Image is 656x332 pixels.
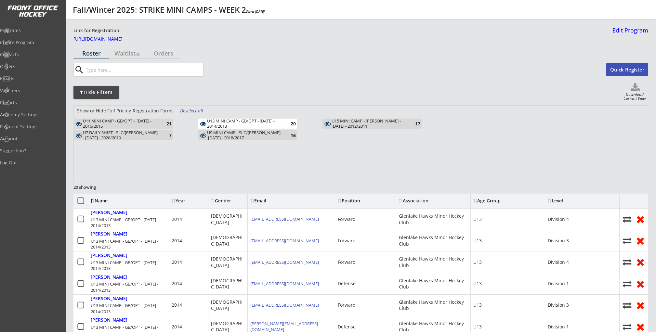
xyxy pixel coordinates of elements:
button: Remove from roster (no refund) [635,322,646,332]
div: U11 MINI CAMP - GB/OPT - [DATE] - 2016/2015 [83,119,159,129]
div: Division 3 [548,302,569,308]
div: Glenlake Hawks Minor Hockey Club [399,213,468,225]
a: [EMAIL_ADDRESS][DOMAIN_NAME] [250,259,319,265]
a: [EMAIL_ADDRESS][DOMAIN_NAME] [250,238,319,244]
div: Glenlake Hawks Minor Hockey Club [399,234,468,247]
div: U13 MINI CAMP - GB/OPT - [DATE] - 2014/2013 [207,119,283,129]
div: 2014 [172,216,182,223]
div: Name [91,198,144,203]
button: Click to download full roster. Your browser settings may try to block it, check your security set... [622,83,648,93]
a: [EMAIL_ADDRESS][DOMAIN_NAME] [250,216,319,222]
div: Waitlist [110,50,145,56]
button: search [74,65,85,75]
div: U15 MINI CAMP - [PERSON_NAME] - [DATE] - 2012/2011 [332,119,407,129]
div: 7 [159,133,172,138]
div: Glenlake Hawks Minor Hockey Club [399,256,468,268]
button: Move player [622,301,632,310]
div: [PERSON_NAME] [91,317,127,323]
div: [DEMOGRAPHIC_DATA] [211,256,245,268]
div: U7 DAILY SHIFT - SLC/[PERSON_NAME] - [DATE] - 2020/2019 [83,130,159,140]
div: U9 MINI CAMP - SLC/[PERSON_NAME] - [DATE] - 2018/2017 [207,130,283,140]
div: Fall/Winter 2025: STRIKE MINI CAMPS - WEEK 2 [73,6,265,14]
div: Year [172,198,205,203]
div: Orders [146,50,181,56]
div: Defense [338,280,356,287]
button: Move player [622,322,632,331]
div: [DEMOGRAPHIC_DATA] [211,299,245,312]
div: [DEMOGRAPHIC_DATA] [211,234,245,247]
div: Division 1 [548,324,569,330]
div: 2014 [172,324,182,330]
button: Remove from roster (no refund) [635,257,646,267]
div: 20 showing [73,184,120,190]
div: Forward [338,216,356,223]
div: Email [250,198,309,203]
div: 16 [283,133,296,138]
div: [PERSON_NAME] [91,210,127,215]
div: 21 [159,121,172,126]
div: Division 4 [548,216,569,223]
button: Remove from roster (no refund) [635,300,646,310]
div: 17 [407,121,420,126]
div: Glenlake Hawks Minor Hockey Club [399,277,468,290]
div: Roster [73,50,109,56]
div: Forward [338,237,356,244]
button: Remove from roster (no refund) [635,236,646,246]
a: [EMAIL_ADDRESS][DOMAIN_NAME] [250,281,319,287]
div: [PERSON_NAME] [91,253,127,258]
div: Division 3 [548,237,569,244]
div: Position [338,198,394,203]
div: Division 4 [548,259,569,265]
div: U13 MINI CAMP - GB/OPT - [DATE] - 2014/2013 [91,302,166,314]
div: [DEMOGRAPHIC_DATA] [211,277,245,290]
a: [URL][DOMAIN_NAME] [73,37,138,44]
a: Edit Program [610,27,648,39]
div: U9 MINI CAMP - SLC/FRANK - OCT 16, 17 - 2018/2017 [207,130,283,140]
button: Move player [622,215,632,223]
div: Deselect all [180,108,204,114]
div: Link for Registration: [73,27,122,34]
div: U13 [473,237,482,244]
button: Quick Register [606,63,648,76]
div: Defense [338,324,356,330]
div: [PERSON_NAME] [91,296,127,301]
button: Move player [622,258,632,266]
input: Type here... [85,63,203,76]
div: Download Current View [621,93,648,101]
img: FOH%20White%20Logo%20Transparent.png [7,5,59,17]
div: Hide Filters [73,89,119,96]
font: (9) [136,51,140,57]
div: U13 MINI CAMP - GB/OPT - [DATE] - 2014/2013 [91,217,166,228]
div: U13 [473,216,482,223]
div: [PERSON_NAME] [91,231,127,237]
button: Move player [622,236,632,245]
div: U13 MINI CAMP - GB/OPT - [DATE] - 2014/2013 [91,281,166,293]
div: U13 [473,302,482,308]
div: U15 MINI CAMP - ROSE KOHN - OCT 17 - 2012/2011 [332,119,407,129]
button: Remove from roster (no refund) [635,214,646,224]
div: Show or Hide Full Pricing Registration Forms [74,108,177,114]
div: Age Group [473,198,501,203]
div: [DEMOGRAPHIC_DATA] [211,213,245,225]
div: Forward [338,302,356,308]
div: 2014 [172,259,182,265]
div: [PERSON_NAME] [91,275,127,280]
a: [EMAIL_ADDRESS][DOMAIN_NAME] [250,302,319,308]
div: U13 [473,324,482,330]
div: 2014 [172,280,182,287]
div: U11 MINI CAMP - GB/OPT - OCT 14, 15 - 2016/2015 [83,119,159,129]
div: U13 MINI CAMP - GB/OPT - [DATE] - 2014/2013 [91,238,166,250]
div: U7 DAILY SHIFT - SLC/FRANK - OCT 16/17 - 2020/2019 [83,130,159,140]
div: U13 [473,280,482,287]
div: 2014 [172,237,182,244]
div: Glenlake Hawks Minor Hockey Club [399,299,468,312]
div: Division 1 [548,280,569,287]
div: U13 [473,259,482,265]
div: Association [399,198,428,203]
div: U13 MINI CAMP - GB/OPT - OCT 14/15 - 2014/2013 [207,119,283,129]
div: Forward [338,259,356,265]
div: U13 MINI CAMP - GB/OPT - [DATE] - 2014/2013 [91,260,166,271]
div: Level [548,198,563,203]
div: Gender [211,198,245,203]
button: Remove from roster (no refund) [635,279,646,289]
